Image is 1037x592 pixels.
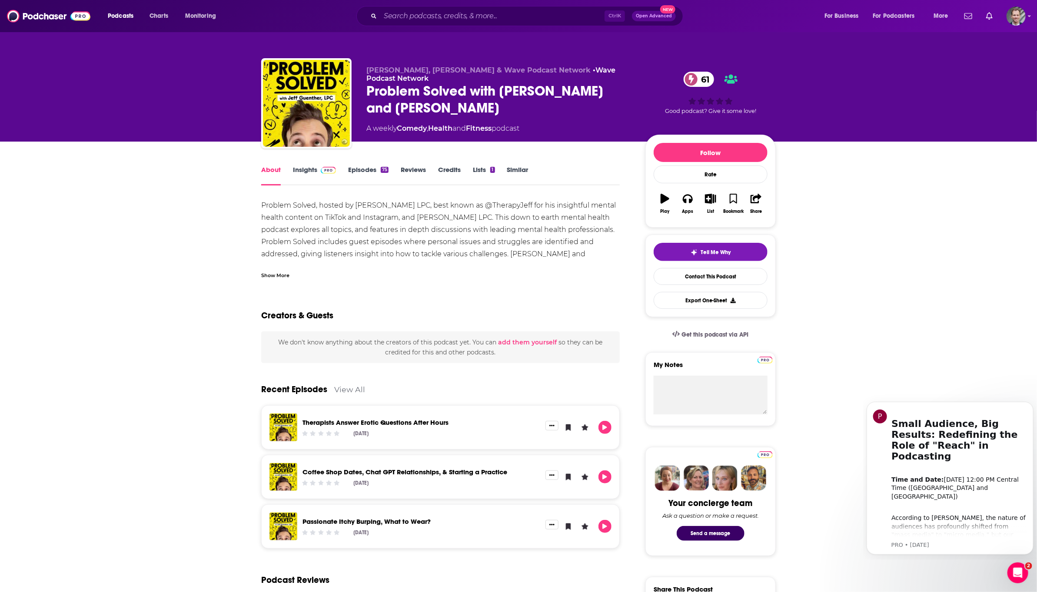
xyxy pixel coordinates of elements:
[179,9,227,23] button: open menu
[302,468,507,476] a: Coffee Shop Dates, Chat GPT Relationships, & Starting a Practice
[562,470,575,483] button: Bookmark Episode
[655,466,680,491] img: Sydney Profile
[867,9,927,23] button: open menu
[654,268,768,285] a: Contact This Podcast
[348,165,389,185] a: Episodes75
[498,339,557,346] button: add them yourself
[301,480,341,486] div: Community Rating: 0 out of 5
[302,517,431,526] a: Passionate Itchy Burping, What to Wear?
[302,418,449,427] a: Therapists Answer Erotic Questions After Hours
[473,165,495,185] a: Lists1
[545,421,558,430] button: Show More Button
[185,10,216,22] span: Monitoring
[278,338,602,356] span: We don't know anything about the creators of this podcast yet . You can so they can be credited f...
[660,5,676,13] span: New
[645,66,776,120] div: 61Good podcast? Give it some love!
[366,66,615,83] span: •
[301,430,341,437] div: Community Rating: 0 out of 5
[741,466,766,491] img: Jon Profile
[578,421,592,434] button: Leave a Rating
[397,124,427,132] a: Comedy
[750,209,762,214] div: Share
[365,6,691,26] div: Search podcasts, credits, & more...
[381,167,389,173] div: 75
[654,243,768,261] button: tell me why sparkleTell Me Why
[366,66,591,74] span: [PERSON_NAME], [PERSON_NAME] & Wave Podcast Network
[758,450,773,458] a: Pro website
[354,529,369,536] div: [DATE]
[662,512,759,519] div: Ask a question or make a request.
[723,209,744,214] div: Bookmark
[562,520,575,533] button: Bookmark Episode
[676,188,699,219] button: Apps
[654,143,768,162] button: Follow
[261,310,333,321] h2: Creators & Guests
[758,355,773,364] a: Pro website
[598,520,612,533] button: Play
[632,11,676,21] button: Open AdvancedNew
[578,520,592,533] button: Leave a Rating
[354,430,369,437] div: [DATE]
[269,463,297,491] img: Coffee Shop Dates, Chat GPT Relationships, & Starting a Practice
[1025,562,1032,569] span: 2
[545,520,558,529] button: Show More Button
[699,188,722,219] button: List
[758,357,773,364] img: Podchaser Pro
[661,209,670,214] div: Play
[150,10,168,22] span: Charts
[654,188,676,219] button: Play
[466,124,492,132] a: Fitness
[654,292,768,309] button: Export One-Sheet
[366,123,519,134] div: A weekly podcast
[692,72,714,87] span: 61
[452,124,466,132] span: and
[401,165,426,185] a: Reviews
[144,9,173,23] a: Charts
[682,209,694,214] div: Apps
[684,72,714,87] a: 61
[269,513,297,540] img: Passionate Itchy Burping, What to Wear?
[824,10,859,22] span: For Business
[681,331,749,338] span: Get this podcast via API
[380,9,605,23] input: Search podcasts, credits, & more...
[863,394,1037,560] iframe: Intercom notifications message
[1007,7,1026,26] button: Show profile menu
[366,66,615,83] a: Wave Podcast Network
[562,421,575,434] button: Bookmark Episode
[1007,562,1028,583] iframe: Intercom live chat
[758,451,773,458] img: Podchaser Pro
[507,165,528,185] a: Similar
[263,60,350,147] img: Problem Solved with Jeff Guenther and Alex Moskovich
[261,575,329,585] h3: Podcast Reviews
[818,9,870,23] button: open menu
[427,124,428,132] span: ,
[598,421,612,434] button: Play
[428,124,452,132] a: Health
[707,209,714,214] div: List
[654,360,768,376] label: My Notes
[108,10,133,22] span: Podcasts
[545,470,558,480] button: Show More Button
[438,165,461,185] a: Credits
[1007,7,1026,26] img: User Profile
[605,10,625,22] span: Ctrl K
[261,165,281,185] a: About
[712,466,738,491] img: Jules Profile
[334,385,365,394] a: View All
[722,188,745,219] button: Bookmark
[7,8,90,24] img: Podchaser - Follow, Share and Rate Podcasts
[269,413,297,441] img: Therapists Answer Erotic Questions After Hours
